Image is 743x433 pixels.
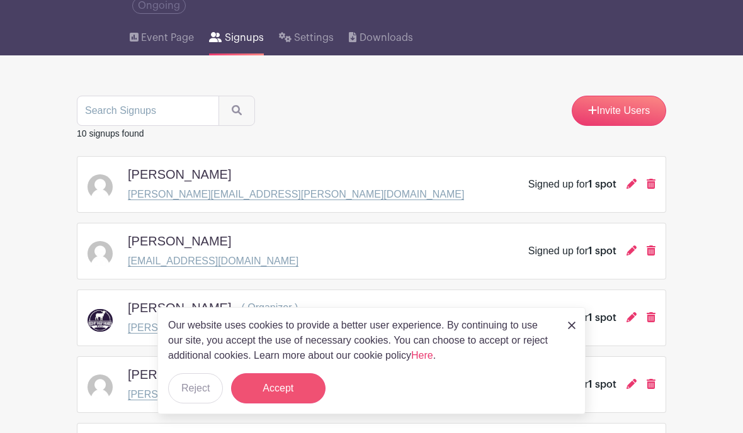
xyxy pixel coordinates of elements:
[88,174,113,200] img: default-ce2991bfa6775e67f084385cd625a349d9dcbb7a52a09fb2fda1e96e2d18dcdb.png
[130,15,194,55] a: Event Page
[168,373,223,403] button: Reject
[279,15,334,55] a: Settings
[128,233,231,249] h5: [PERSON_NAME]
[588,179,616,189] span: 1 spot
[168,318,555,363] p: Our website uses cookies to provide a better user experience. By continuing to use our site, you ...
[77,96,219,126] input: Search Signups
[568,322,576,329] img: close_button-5f87c8562297e5c2d7936805f587ecaba9071eb48480494691a3f1689db116b3.svg
[88,241,113,266] img: default-ce2991bfa6775e67f084385cd625a349d9dcbb7a52a09fb2fda1e96e2d18dcdb.png
[588,313,616,323] span: 1 spot
[241,302,298,313] span: ( Organizer )
[128,167,231,182] h5: [PERSON_NAME]
[128,300,231,315] h5: [PERSON_NAME]
[528,177,616,192] div: Signed up for
[88,309,113,332] img: Logo.JPG
[128,367,231,382] h5: [PERSON_NAME]
[77,128,144,138] small: 10 signups found
[349,15,412,55] a: Downloads
[225,30,264,45] span: Signups
[360,30,413,45] span: Downloads
[141,30,194,45] span: Event Page
[88,374,113,400] img: default-ce2991bfa6775e67f084385cd625a349d9dcbb7a52a09fb2fda1e96e2d18dcdb.png
[209,15,263,55] a: Signups
[588,246,616,256] span: 1 spot
[294,30,334,45] span: Settings
[528,244,616,259] div: Signed up for
[572,96,666,126] a: Invite Users
[411,350,433,361] a: Here
[231,373,326,403] button: Accept
[588,380,616,390] span: 1 spot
